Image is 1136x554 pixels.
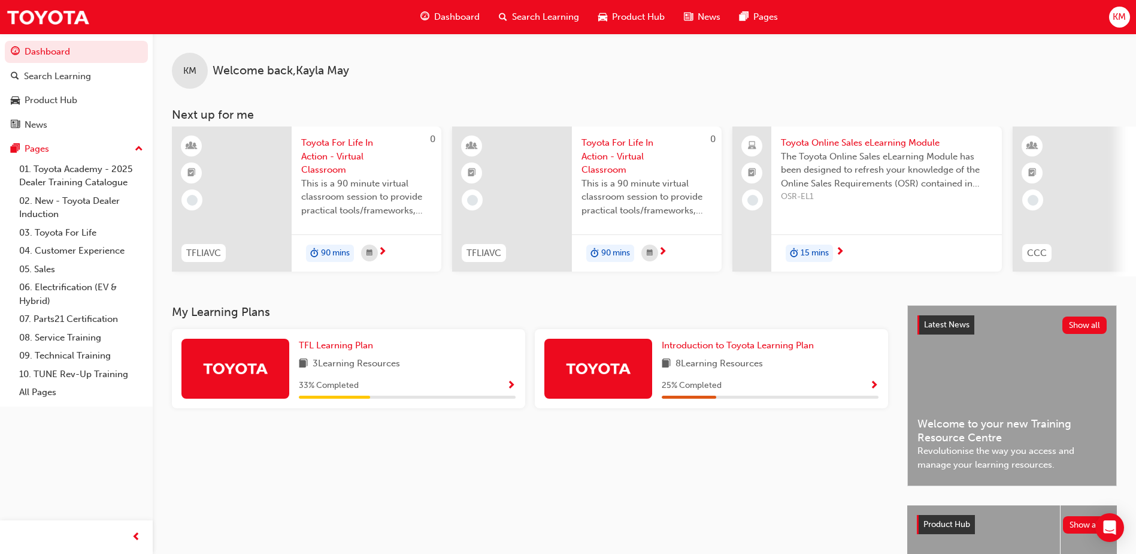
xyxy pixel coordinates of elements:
[202,358,268,379] img: Trak
[14,160,148,192] a: 01. Toyota Academy - 2025 Dealer Training Catalogue
[172,127,441,272] a: 0TFLIAVCToyota For Life In Action - Virtual ClassroomThis is a 90 minute virtual classroom sessio...
[1113,10,1126,24] span: KM
[299,357,308,372] span: book-icon
[14,310,148,329] a: 07. Parts21 Certification
[299,339,378,353] a: TFL Learning Plan
[5,38,148,138] button: DashboardSearch LearningProduct HubNews
[132,530,141,545] span: prev-icon
[781,136,992,150] span: Toyota Online Sales eLearning Module
[917,515,1107,534] a: Product HubShow all
[1109,7,1130,28] button: KM
[710,134,716,144] span: 0
[6,4,90,31] img: Trak
[781,150,992,191] span: The Toyota Online Sales eLearning Module has been designed to refresh your knowledge of the Onlin...
[917,444,1107,471] span: Revolutionise the way you access and manage your learning resources.
[411,5,489,29] a: guage-iconDashboard
[14,278,148,310] a: 06. Electrification (EV & Hybrid)
[14,224,148,242] a: 03. Toyota For Life
[14,260,148,279] a: 05. Sales
[662,339,819,353] a: Introduction to Toyota Learning Plan
[301,177,432,218] span: This is a 90 minute virtual classroom session to provide practical tools/frameworks, behaviours a...
[732,127,1002,272] a: Toyota Online Sales eLearning ModuleThe Toyota Online Sales eLearning Module has been designed to...
[5,138,148,160] button: Pages
[299,340,373,351] span: TFL Learning Plan
[598,10,607,25] span: car-icon
[565,358,631,379] img: Trak
[25,142,49,156] div: Pages
[366,246,372,261] span: calendar-icon
[507,381,516,392] span: Show Progress
[25,118,47,132] div: News
[675,357,763,372] span: 8 Learning Resources
[748,165,756,181] span: booktick-icon
[378,247,387,258] span: next-icon
[466,246,501,260] span: TFLIAVC
[589,5,674,29] a: car-iconProduct Hub
[781,190,992,204] span: OSR-EL1
[187,195,198,206] span: learningRecordVerb_NONE-icon
[581,136,712,177] span: Toyota For Life In Action - Virtual Classroom
[5,41,148,63] a: Dashboard
[14,347,148,365] a: 09. Technical Training
[11,71,19,82] span: search-icon
[187,165,196,181] span: booktick-icon
[14,242,148,260] a: 04. Customer Experience
[662,357,671,372] span: book-icon
[25,94,77,107] div: Product Hub
[917,315,1107,335] a: Latest NewsShow all
[740,10,749,25] span: pages-icon
[172,305,888,319] h3: My Learning Plans
[507,378,516,393] button: Show Progress
[658,247,667,258] span: next-icon
[499,10,507,25] span: search-icon
[467,195,478,206] span: learningRecordVerb_NONE-icon
[489,5,589,29] a: search-iconSearch Learning
[301,136,432,177] span: Toyota For Life In Action - Virtual Classroom
[321,246,350,260] span: 90 mins
[674,5,730,29] a: news-iconNews
[468,165,476,181] span: booktick-icon
[581,177,712,218] span: This is a 90 minute virtual classroom session to provide practical tools/frameworks, behaviours a...
[1062,317,1107,334] button: Show all
[907,305,1117,486] a: Latest NewsShow allWelcome to your new Training Resource CentreRevolutionise the way you access a...
[11,47,20,58] span: guage-icon
[590,246,599,261] span: duration-icon
[684,10,693,25] span: news-icon
[14,365,148,384] a: 10. TUNE Rev-Up Training
[801,246,829,260] span: 15 mins
[870,378,878,393] button: Show Progress
[647,246,653,261] span: calendar-icon
[1028,138,1037,154] span: learningResourceType_INSTRUCTOR_LED-icon
[183,64,196,78] span: KM
[24,70,91,83] div: Search Learning
[748,138,756,154] span: laptop-icon
[213,64,349,78] span: Welcome back , Kayla May
[187,138,196,154] span: learningResourceType_INSTRUCTOR_LED-icon
[14,192,148,224] a: 02. New - Toyota Dealer Induction
[299,379,359,393] span: 33 % Completed
[835,247,844,258] span: next-icon
[434,10,480,24] span: Dashboard
[420,10,429,25] span: guage-icon
[5,65,148,88] a: Search Learning
[1095,513,1124,542] div: Open Intercom Messenger
[662,340,814,351] span: Introduction to Toyota Learning Plan
[310,246,319,261] span: duration-icon
[11,95,20,106] span: car-icon
[612,10,665,24] span: Product Hub
[186,246,221,260] span: TFLIAVC
[1028,195,1038,206] span: learningRecordVerb_NONE-icon
[870,381,878,392] span: Show Progress
[11,120,20,131] span: news-icon
[790,246,798,261] span: duration-icon
[601,246,630,260] span: 90 mins
[698,10,720,24] span: News
[924,320,970,330] span: Latest News
[1028,165,1037,181] span: booktick-icon
[468,138,476,154] span: learningResourceType_INSTRUCTOR_LED-icon
[452,127,722,272] a: 0TFLIAVCToyota For Life In Action - Virtual ClassroomThis is a 90 minute virtual classroom sessio...
[153,108,1136,122] h3: Next up for me
[430,134,435,144] span: 0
